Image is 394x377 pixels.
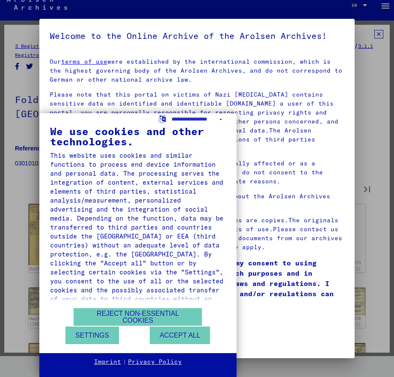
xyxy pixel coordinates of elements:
[150,327,210,344] button: Accept all
[74,308,202,326] button: Reject non-essential cookies
[94,358,121,366] a: Imprint
[128,358,182,366] a: Privacy Policy
[65,327,119,344] button: Settings
[50,151,226,312] div: This website uses cookies and similar functions to process end device information and personal da...
[50,126,226,147] div: We use cookies and other technologies.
